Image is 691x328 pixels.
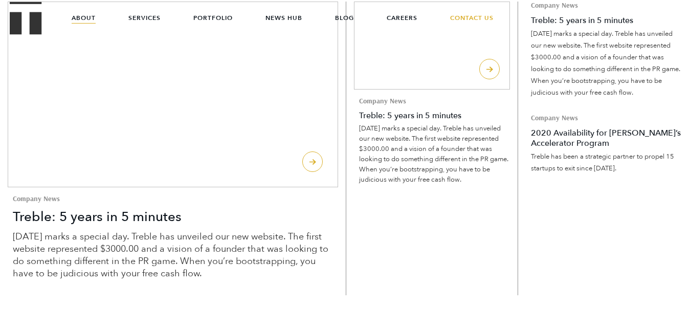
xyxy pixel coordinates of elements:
[354,2,510,200] a: Read more
[359,111,510,121] h4: Treble: 5 years in 5 minutes
[72,3,96,33] a: About
[10,3,41,34] a: Treble Homepage
[265,3,302,33] a: News Hub
[193,3,233,33] a: Portfolio
[354,2,510,90] img: Treble: 5 years in 5 minutes
[359,123,510,185] p: [DATE] marks a special day. Treble has unveiled our new website. The first website represented $3...
[8,2,338,187] img: Treble: 5 years in 5 minutes
[387,3,417,33] a: Careers
[531,28,683,99] p: [DATE] marks a special day. Treble has unveiled our new website. The first website represented $3...
[359,97,510,104] span: Company News
[8,2,338,296] a: Read more
[13,195,338,202] span: Company News
[450,3,494,33] a: Contact Us
[526,114,683,190] a: Read more
[526,2,683,115] a: Read more
[335,3,354,33] a: Blog
[128,3,161,33] a: Services
[531,114,683,121] span: Company News
[10,2,42,34] img: Treble logo
[531,128,683,148] h5: 2020 Availability for [PERSON_NAME]’s Accelerator Program
[531,151,683,174] p: Treble has been a strategic partner to propel 15 startups to exit since [DATE].
[13,231,338,280] p: [DATE] marks a special day. Treble has unveiled our new website. The first website represented $3...
[13,208,338,226] h3: Treble: 5 years in 5 minutes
